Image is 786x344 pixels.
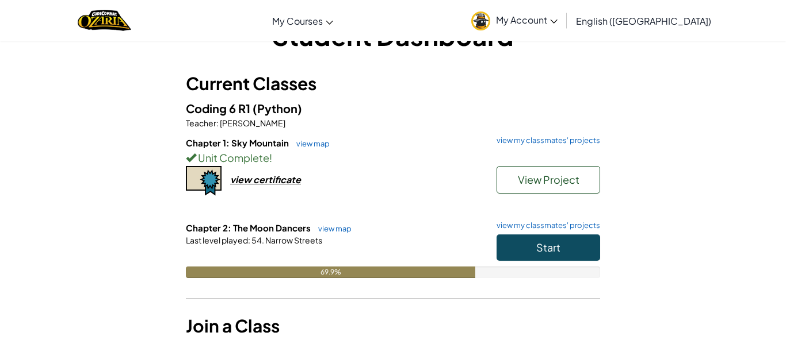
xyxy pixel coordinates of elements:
span: : [216,118,219,128]
span: Start [536,241,560,254]
span: Last level played [186,235,248,245]
span: (Python) [253,101,302,115]
a: My Courses [266,5,339,36]
span: Teacher [186,118,216,128]
span: English ([GEOGRAPHIC_DATA]) [576,15,711,27]
span: Narrow Streets [264,235,322,245]
h3: Current Classes [186,71,600,96]
button: View Project [497,166,600,194]
div: view certificate [230,173,301,185]
span: Unit Complete [196,151,269,164]
span: 54. [250,235,264,245]
button: Start [497,234,600,261]
span: ! [269,151,272,164]
span: [PERSON_NAME] [219,118,285,128]
img: certificate-icon.png [186,166,222,196]
span: : [248,235,250,245]
h3: Join a Class [186,313,600,339]
a: My Account [466,2,563,38]
a: view certificate [186,173,301,185]
div: 69.9% [186,266,475,278]
span: View Project [518,173,579,186]
span: My Account [496,14,558,26]
a: English ([GEOGRAPHIC_DATA]) [570,5,717,36]
span: Coding 6 R1 [186,101,253,115]
a: view map [291,139,330,148]
a: view my classmates' projects [491,137,600,144]
img: avatar [471,11,490,30]
a: view map [312,224,352,233]
img: Home [78,9,131,32]
span: Chapter 1: Sky Mountain [186,137,291,148]
a: Ozaria by CodeCombat logo [78,9,131,32]
span: My Courses [272,15,323,27]
span: Chapter 2: The Moon Dancers [186,222,312,233]
a: view my classmates' projects [491,222,600,229]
